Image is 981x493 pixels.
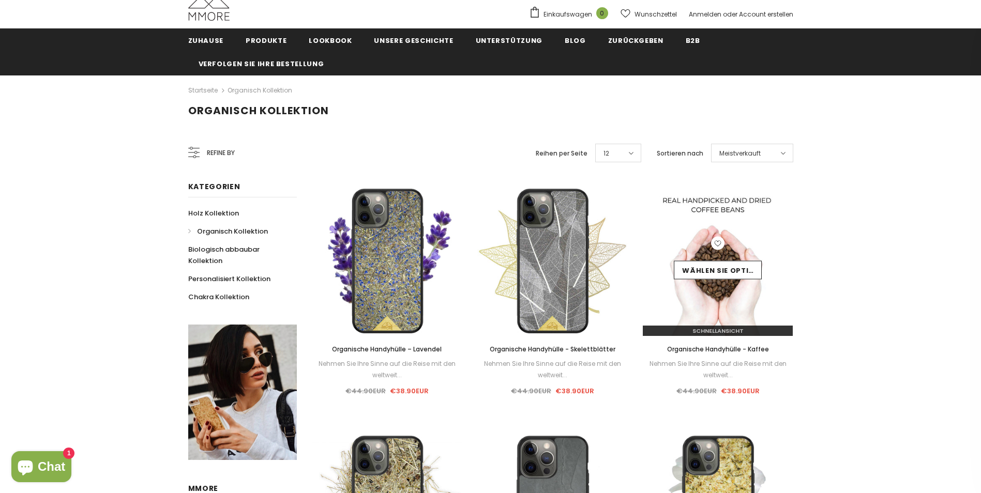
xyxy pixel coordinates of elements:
a: Lookbook [309,28,352,52]
span: Lookbook [309,36,352,45]
span: Organisch Kollektion [197,226,268,236]
span: Unsere Geschichte [374,36,453,45]
span: Organische Handyhülle – Lavendel [332,345,442,353]
inbox-online-store-chat: Onlineshop-Chat von Shopify [8,451,74,485]
span: Organische Handyhülle - Kaffee [667,345,769,353]
a: Account erstellen [739,10,793,19]
a: Zurückgeben [608,28,663,52]
span: Schnellansicht [692,327,744,335]
span: Zuhause [188,36,224,45]
a: Organisch Kollektion [228,86,292,95]
a: Organische Handyhülle – Lavendel [312,344,462,355]
a: Chakra Kollektion [188,288,249,306]
span: B2B [686,36,700,45]
img: Skeleton Leaves in Hand [477,186,627,336]
span: Meistverkauft [719,148,761,159]
a: Blog [565,28,586,52]
span: Zurückgeben [608,36,663,45]
span: Einkaufswagen [544,9,592,20]
span: 12 [603,148,609,159]
span: Organisch Kollektion [188,103,329,118]
a: B2B [686,28,700,52]
a: Startseite [188,84,218,97]
label: Reihen per Seite [536,148,587,159]
a: Zuhause [188,28,224,52]
a: Produkte [246,28,286,52]
a: Verfolgen Sie Ihre Bestellung [199,52,324,75]
a: Schnellansicht [643,326,793,336]
span: €44.90EUR [345,386,386,396]
span: Verfolgen Sie Ihre Bestellung [199,59,324,69]
a: Personalisiert Kollektion [188,270,270,288]
span: €44.90EUR [511,386,551,396]
span: Wunschzettel [635,9,677,20]
label: Sortieren nach [657,148,703,159]
span: Organische Handyhülle - Skelettblätter [490,345,615,353]
a: Unsere Geschichte [374,28,453,52]
span: Biologisch abbaubar Kollektion [188,244,260,266]
a: Anmelden [689,10,721,19]
span: Unterstützung [476,36,542,45]
span: Refine by [207,147,235,159]
a: Organisch Kollektion [188,222,268,240]
span: Chakra Kollektion [188,292,249,302]
a: Organische Handyhülle - Kaffee [643,344,793,355]
div: Nehmen Sie Ihre Sinne auf die Reise mit den weltweit... [312,358,462,381]
img: Real Organic Hanpicked Lavender Flowers held in Hand [312,186,462,336]
a: Unterstützung [476,28,542,52]
a: Biologisch abbaubar Kollektion [188,240,285,270]
span: Blog [565,36,586,45]
a: Holz Kollektion [188,204,239,222]
div: Nehmen Sie Ihre Sinne auf die Reise mit den weltweit... [643,358,793,381]
a: Wunschzettel [621,5,677,23]
span: €38.90EUR [555,386,594,396]
span: €44.90EUR [676,386,717,396]
span: oder [723,10,737,19]
span: Holz Kollektion [188,208,239,218]
span: Personalisiert Kollektion [188,274,270,284]
span: Produkte [246,36,286,45]
span: Kategorien [188,181,240,192]
span: €38.90EUR [390,386,429,396]
span: €38.90EUR [721,386,760,396]
a: Wählen Sie Optionen [674,260,762,279]
div: Nehmen Sie Ihre Sinne auf die Reise mit den weltweit... [477,358,627,381]
img: Real Handpicked Organic Coffee Beans Held in Hand [643,186,793,336]
a: Organische Handyhülle - Skelettblätter [477,344,627,355]
span: 0 [596,7,608,19]
a: Einkaufswagen 0 [529,6,613,22]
